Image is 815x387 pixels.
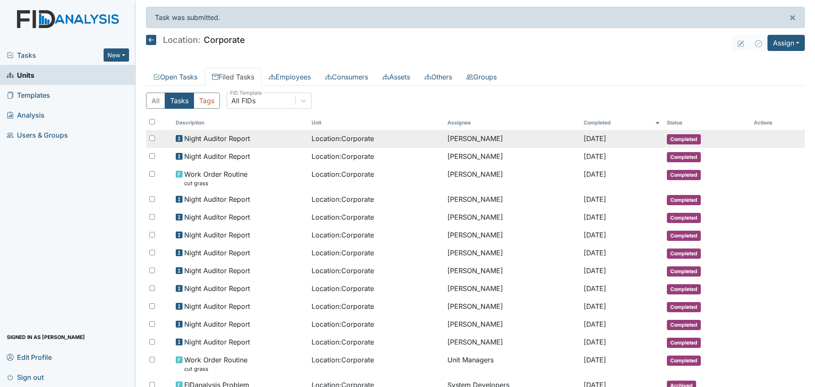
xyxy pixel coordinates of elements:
span: Night Auditor Report [184,133,250,144]
span: Completed [667,170,701,180]
button: Tags [194,93,220,109]
td: [PERSON_NAME] [444,280,580,298]
span: Location : Corporate [312,194,374,204]
span: Completed [667,231,701,241]
span: [DATE] [584,134,606,143]
th: Toggle SortBy [172,116,308,130]
span: [DATE] [584,195,606,203]
th: Toggle SortBy [663,116,750,130]
span: Completed [667,152,701,162]
span: Night Auditor Report [184,212,250,222]
span: Completed [667,284,701,294]
a: Groups [459,68,504,86]
td: [PERSON_NAME] [444,226,580,244]
td: [PERSON_NAME] [444,130,580,148]
span: [DATE] [584,302,606,311]
span: Location : Corporate [312,230,374,240]
a: Consumers [318,68,375,86]
span: Sign out [7,370,44,384]
td: [PERSON_NAME] [444,262,580,280]
span: [DATE] [584,320,606,328]
td: [PERSON_NAME] [444,166,580,191]
span: [DATE] [584,249,606,257]
div: Task was submitted. [146,7,805,28]
span: Night Auditor Report [184,266,250,276]
td: [PERSON_NAME] [444,298,580,316]
span: Location : Corporate [312,151,374,161]
td: [PERSON_NAME] [444,148,580,166]
small: cut grass [184,365,247,373]
span: Location: [163,36,200,44]
span: Night Auditor Report [184,301,250,311]
span: Completed [667,195,701,205]
th: Actions [750,116,793,130]
span: Signed in as [PERSON_NAME] [7,331,85,344]
td: [PERSON_NAME] [444,191,580,209]
span: [DATE] [584,266,606,275]
span: Edit Profile [7,350,52,364]
span: Night Auditor Report [184,230,250,240]
span: Night Auditor Report [184,337,250,347]
a: Open Tasks [146,68,205,86]
span: Completed [667,356,701,366]
button: All [146,93,165,109]
span: Location : Corporate [312,301,374,311]
span: [DATE] [584,170,606,178]
span: Location : Corporate [312,212,374,222]
span: Night Auditor Report [184,248,250,258]
span: Location : Corporate [312,283,374,294]
span: [DATE] [584,152,606,161]
a: Tasks [7,50,104,60]
div: All FIDs [231,96,256,106]
span: Location : Corporate [312,248,374,258]
span: Units [7,68,34,82]
button: Tasks [165,93,194,109]
span: Completed [667,338,701,348]
th: Toggle SortBy [580,116,663,130]
span: Users & Groups [7,128,68,141]
span: × [789,11,796,23]
span: Location : Corporate [312,355,374,365]
td: [PERSON_NAME] [444,209,580,226]
span: Location : Corporate [312,319,374,329]
span: Completed [667,302,701,312]
span: Work Order Routine cut grass [184,169,247,187]
span: Completed [667,134,701,144]
td: [PERSON_NAME] [444,316,580,333]
span: Night Auditor Report [184,283,250,294]
span: Location : Corporate [312,133,374,144]
small: cut grass [184,179,247,187]
span: Completed [667,320,701,330]
span: [DATE] [584,284,606,293]
h5: Corporate [146,35,245,45]
button: × [781,7,804,28]
span: [DATE] [584,213,606,221]
span: Location : Corporate [312,169,374,179]
a: Employees [261,68,318,86]
span: Night Auditor Report [184,151,250,161]
td: Unit Managers [444,351,580,376]
span: Templates [7,88,50,102]
td: [PERSON_NAME] [444,244,580,262]
span: [DATE] [584,231,606,239]
span: Completed [667,266,701,277]
button: New [104,48,129,62]
th: Assignee [444,116,580,130]
a: Assets [375,68,417,86]
span: Analysis [7,108,45,121]
span: Night Auditor Report [184,194,250,204]
td: [PERSON_NAME] [444,333,580,351]
span: [DATE] [584,356,606,364]
input: Toggle All Rows Selected [149,119,155,124]
button: Assign [767,35,805,51]
span: Completed [667,249,701,259]
div: Type filter [146,93,220,109]
span: Work Order Routine cut grass [184,355,247,373]
span: Location : Corporate [312,337,374,347]
span: Location : Corporate [312,266,374,276]
a: Others [417,68,459,86]
span: Night Auditor Report [184,319,250,329]
span: [DATE] [584,338,606,346]
th: Toggle SortBy [308,116,444,130]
